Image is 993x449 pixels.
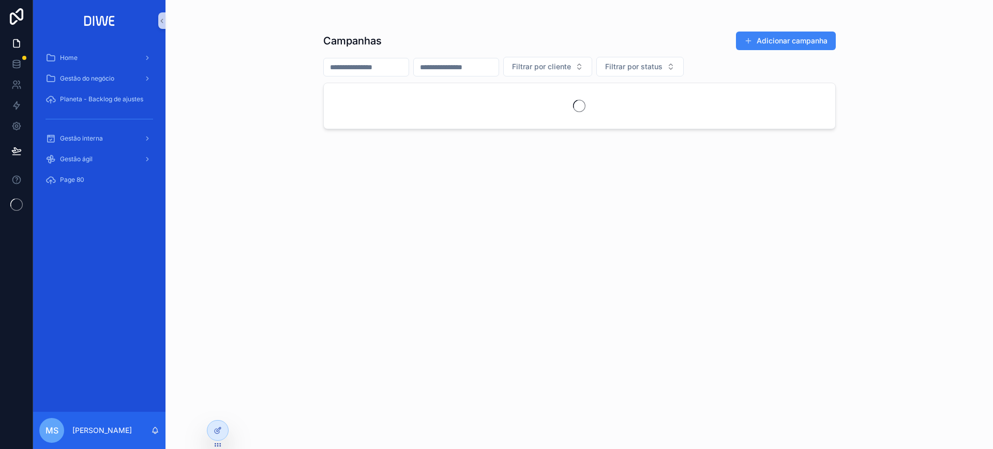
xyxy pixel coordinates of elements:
img: App logo [81,12,118,29]
a: Page 80 [39,171,159,189]
a: Gestão interna [39,129,159,148]
span: Gestão ágil [60,155,93,163]
a: Gestão do negócio [39,69,159,88]
span: Gestão interna [60,134,103,143]
span: Home [60,54,78,62]
button: Adicionar campanha [736,32,836,50]
button: Select Button [503,57,592,76]
a: Gestão ágil [39,150,159,168]
span: MS [46,424,58,437]
span: Page 80 [60,176,84,184]
a: Home [39,49,159,67]
span: Filtrar por cliente [512,61,571,72]
a: Planeta - Backlog de ajustes [39,90,159,109]
span: Planeta - Backlog de ajustes [60,95,143,103]
span: Gestão do negócio [60,74,114,83]
div: scrollable content [33,41,165,203]
h1: Campanhas [323,34,382,48]
button: Select Button [596,57,684,76]
p: [PERSON_NAME] [72,425,132,436]
span: Filtrar por status [605,61,663,72]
